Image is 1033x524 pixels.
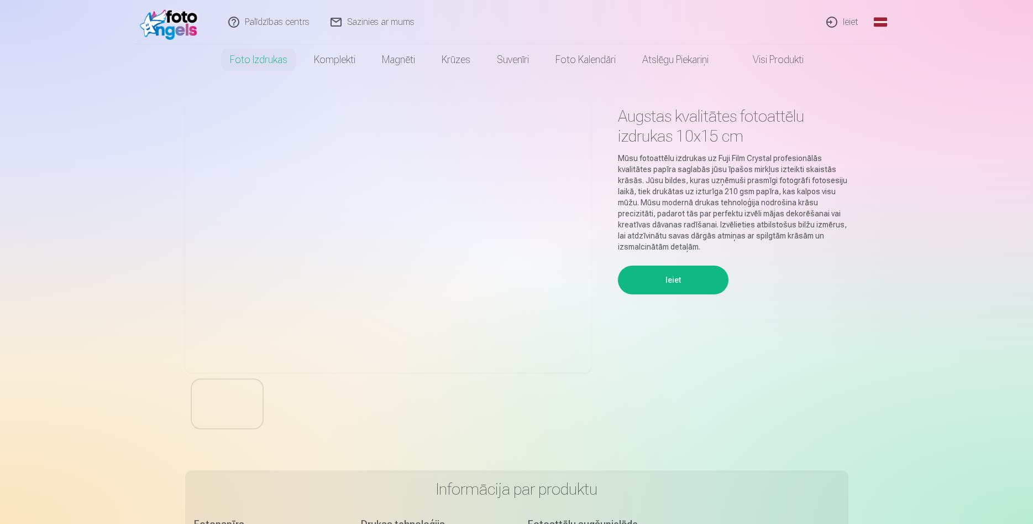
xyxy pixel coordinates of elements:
a: Komplekti [301,44,369,75]
button: Ieiet [618,266,728,294]
a: Magnēti [369,44,428,75]
p: Mūsu fotoattēlu izdrukas uz Fuji Film Crystal profesionālās kvalitātes papīra saglabās jūsu īpašo... [618,153,848,252]
h1: Augstas kvalitātes fotoattēlu izdrukas 10x15 cm [618,106,848,146]
a: Suvenīri [484,44,542,75]
a: Foto kalendāri [542,44,629,75]
h3: Informācija par produktu [194,479,840,499]
a: Atslēgu piekariņi [629,44,722,75]
img: /fa1 [140,4,203,40]
a: Visi produkti [722,44,817,75]
a: Krūzes [428,44,484,75]
a: Foto izdrukas [217,44,301,75]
